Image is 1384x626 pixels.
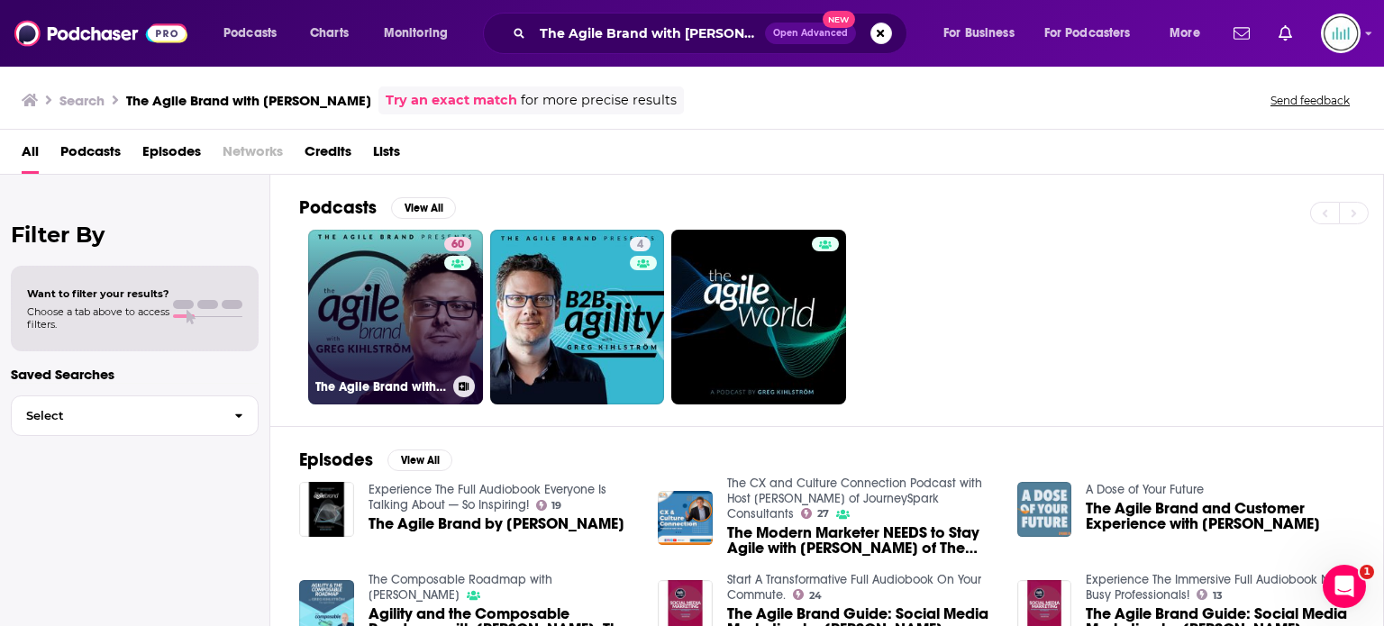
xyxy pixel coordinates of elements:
iframe: Intercom live chat [1323,565,1366,608]
input: Search podcasts, credits, & more... [533,19,765,48]
a: Podcasts [60,137,121,174]
span: Choose a tab above to access filters. [27,305,169,331]
span: Networks [223,137,283,174]
span: For Podcasters [1044,21,1131,46]
a: Start A Transformative Full Audiobook On Your Commute. [727,572,981,603]
span: 60 [451,236,464,254]
a: 4 [490,230,665,404]
button: open menu [371,19,471,48]
a: PodcastsView All [299,196,456,219]
span: 24 [809,592,822,600]
h2: Podcasts [299,196,377,219]
button: Select [11,395,259,436]
button: View All [391,197,456,219]
span: Want to filter your results? [27,287,169,300]
span: Charts [310,21,349,46]
span: 4 [637,236,643,254]
p: Saved Searches [11,366,259,383]
a: Episodes [142,137,201,174]
button: open menu [931,19,1037,48]
span: Podcasts [223,21,277,46]
h2: Episodes [299,449,373,471]
a: 27 [801,508,829,519]
a: 60The Agile Brand with [PERSON_NAME]®: Expert Mode Marketing Technology, AI, & CX [308,230,483,404]
span: 13 [1213,592,1223,600]
a: All [22,137,39,174]
span: The Modern Marketer NEEDS to Stay Agile with [PERSON_NAME] of The Agile Brand [727,525,996,556]
a: 4 [630,237,651,251]
a: EpisodesView All [299,449,452,471]
button: open menu [1157,19,1223,48]
span: For Business [943,21,1015,46]
a: Credits [305,137,351,174]
img: User Profile [1321,14,1361,53]
a: Experience The Immersive Full Audiobook Now, Busy Professionals! [1086,572,1348,603]
button: Show profile menu [1321,14,1361,53]
a: 24 [793,589,822,600]
span: for more precise results [521,90,677,111]
span: 19 [551,502,561,510]
a: The CX and Culture Connection Podcast with Host Matt Egol of JourneySpark Consultants [727,476,982,522]
span: Select [12,410,220,422]
span: 27 [817,510,829,518]
div: Search podcasts, credits, & more... [500,13,924,54]
a: The Modern Marketer NEEDS to Stay Agile with Greg Kihlström of The Agile Brand [727,525,996,556]
img: The Agile Brand by Greg Kihlström [299,482,354,537]
h3: The Agile Brand with [PERSON_NAME] [126,92,371,109]
span: New [823,11,855,28]
a: Show notifications dropdown [1271,18,1299,49]
a: 19 [536,500,562,511]
a: The Agile Brand and Customer Experience with Greg Kihlström [1086,501,1354,531]
button: open menu [1033,19,1157,48]
a: 60 [444,237,471,251]
span: Logged in as podglomerate [1321,14,1361,53]
h3: The Agile Brand with [PERSON_NAME]®: Expert Mode Marketing Technology, AI, & CX [315,379,446,395]
span: Open Advanced [773,29,848,38]
a: The Agile Brand by Greg Kihlström [369,516,624,531]
span: Monitoring [384,21,448,46]
h3: Search [59,92,105,109]
span: The Agile Brand and Customer Experience with [PERSON_NAME] [1086,501,1354,531]
span: The Agile Brand by [PERSON_NAME] [369,516,624,531]
img: Podchaser - Follow, Share and Rate Podcasts [14,16,187,50]
span: 1 [1360,565,1374,579]
a: 13 [1197,589,1223,600]
img: The Agile Brand and Customer Experience with Greg Kihlström [1017,482,1072,537]
img: The Modern Marketer NEEDS to Stay Agile with Greg Kihlström of The Agile Brand [658,491,713,546]
a: Show notifications dropdown [1226,18,1257,49]
a: Lists [373,137,400,174]
a: The Composable Roadmap with Chad Solomonson [369,572,552,603]
a: Experience The Full Audiobook Everyone Is Talking About — So Inspiring! [369,482,606,513]
span: More [1170,21,1200,46]
button: View All [387,449,452,471]
button: open menu [211,19,300,48]
h2: Filter By [11,222,259,248]
button: Send feedback [1265,93,1355,108]
a: Try an exact match [386,90,517,111]
a: A Dose of Your Future [1086,482,1204,497]
a: Charts [298,19,360,48]
button: Open AdvancedNew [765,23,856,44]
